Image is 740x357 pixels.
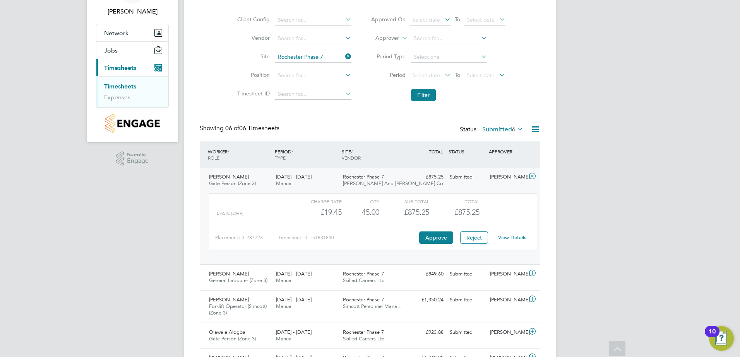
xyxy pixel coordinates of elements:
[96,76,168,107] div: Timesheets
[292,197,342,206] div: Charge rate
[454,207,480,217] span: £875.25
[209,180,256,187] span: Gate Person (Zone 3)
[209,335,256,342] span: Gate Person (Zone 3)
[276,173,312,180] span: [DATE] - [DATE]
[429,197,479,206] div: Total
[276,329,312,335] span: [DATE] - [DATE]
[104,29,128,37] span: Network
[209,277,267,284] span: General Labourer (Zone 3)
[447,171,487,184] div: Submitted
[351,148,353,155] span: /
[275,155,286,161] span: TYPE
[406,171,447,184] div: £875.25
[487,171,527,184] div: [PERSON_NAME]
[292,206,342,219] div: £19.45
[487,268,527,280] div: [PERSON_NAME]
[343,296,384,303] span: Rochester Phase 7
[487,326,527,339] div: [PERSON_NAME]
[96,42,168,59] button: Jobs
[371,16,406,23] label: Approved On
[343,329,384,335] span: Rochester Phase 7
[467,72,495,79] span: Select date
[209,303,267,316] span: Forklift Operator (Simcott) (Zone 3)
[498,234,526,241] a: View Details
[342,155,361,161] span: VENDOR
[276,277,293,284] span: Manual
[342,197,379,206] div: QTY
[105,114,159,133] img: countryside-properties-logo-retina.png
[208,155,219,161] span: ROLE
[406,268,447,280] div: £849.60
[235,53,270,60] label: Site
[209,296,249,303] span: [PERSON_NAME]
[709,326,734,351] button: Open Resource Center, 10 new notifications
[411,52,487,63] input: Select one
[406,294,447,306] div: £1,350.24
[379,197,429,206] div: Sub Total
[278,231,417,244] div: Timesheet ID: TS1831840
[343,270,384,277] span: Rochester Phase 7
[412,16,440,23] span: Select date
[447,144,487,158] div: STATUS
[275,52,351,63] input: Search for...
[209,270,249,277] span: [PERSON_NAME]
[452,14,462,24] span: To
[209,329,245,335] span: Olawale Alogba
[127,158,149,164] span: Engage
[406,326,447,339] div: £923.88
[343,335,385,342] span: Skilled Careers Ltd
[276,335,293,342] span: Manual
[96,114,169,133] a: Go to home page
[343,277,385,284] span: Skilled Careers Ltd
[225,124,279,132] span: 06 Timesheets
[379,206,429,219] div: £875.25
[275,15,351,25] input: Search for...
[276,296,312,303] span: [DATE] - [DATE]
[235,34,270,41] label: Vendor
[371,53,406,60] label: Period Type
[512,126,516,133] span: 6
[487,144,527,158] div: APPROVER
[200,124,281,133] div: Showing
[235,90,270,97] label: Timesheet ID
[235,16,270,23] label: Client Config
[275,33,351,44] input: Search for...
[343,303,402,309] span: Simcott Personnel Mana…
[235,71,270,78] label: Position
[116,151,149,166] a: Powered byEngage
[276,180,293,187] span: Manual
[104,93,130,101] a: Expenses
[215,231,278,244] div: Placement ID: 287223
[482,126,523,133] label: Submitted
[419,231,453,244] button: Approve
[371,71,406,78] label: Period
[411,33,487,44] input: Search for...
[412,72,440,79] span: Select date
[447,294,487,306] div: Submitted
[276,270,312,277] span: [DATE] - [DATE]
[225,124,239,132] span: 06 of
[467,16,495,23] span: Select date
[460,231,488,244] button: Reject
[104,64,136,71] span: Timesheets
[340,144,407,165] div: SITE
[275,70,351,81] input: Search for...
[276,303,293,309] span: Manual
[343,173,384,180] span: Rochester Phase 7
[342,206,379,219] div: 45.00
[104,83,136,90] a: Timesheets
[364,34,399,42] label: Approver
[217,211,243,216] span: Basic (£/HR)
[460,124,525,135] div: Status
[487,294,527,306] div: [PERSON_NAME]
[291,148,293,155] span: /
[447,268,487,280] div: Submitted
[709,331,716,342] div: 10
[275,89,351,100] input: Search for...
[206,144,273,165] div: WORKER
[104,47,118,54] span: Jobs
[411,89,436,101] button: Filter
[96,7,169,16] span: Robert Phelps
[343,180,448,187] span: [PERSON_NAME] And [PERSON_NAME] Co…
[452,70,462,80] span: To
